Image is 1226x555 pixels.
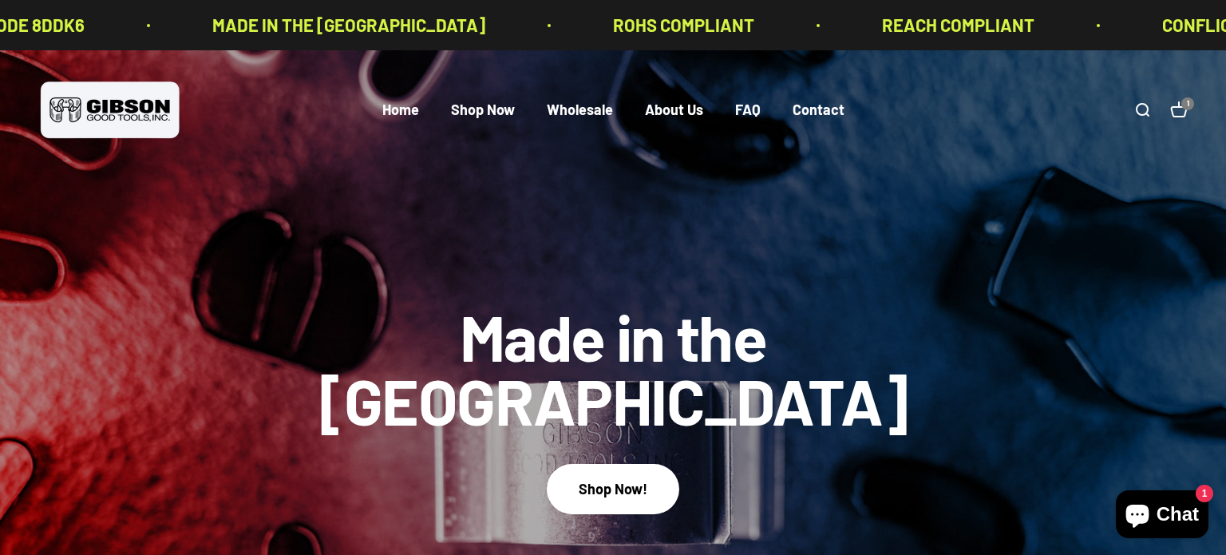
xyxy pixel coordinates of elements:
[872,11,1024,39] p: REACH COMPLIANT
[451,101,515,119] a: Shop Now
[735,101,761,119] a: FAQ
[579,478,647,501] div: Shop Now!
[202,11,475,39] p: MADE IN THE [GEOGRAPHIC_DATA]
[645,101,703,119] a: About Us
[382,101,419,119] a: Home
[302,362,924,438] split-lines: Made in the [GEOGRAPHIC_DATA]
[793,101,844,119] a: Contact
[603,11,744,39] p: ROHS COMPLIANT
[1111,490,1213,542] inbox-online-store-chat: Shopify online store chat
[547,464,679,514] button: Shop Now!
[547,101,613,119] a: Wholesale
[1181,97,1194,110] cart-count: 1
